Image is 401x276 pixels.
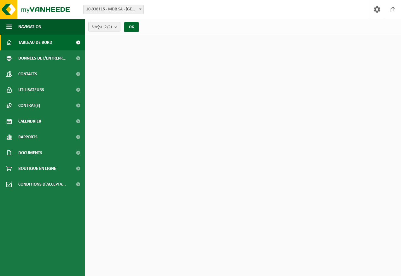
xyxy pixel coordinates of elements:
span: Rapports [18,129,38,145]
button: OK [124,22,139,32]
span: Calendrier [18,113,41,129]
span: Données de l'entrepr... [18,50,67,66]
button: Site(s)(2/2) [88,22,120,32]
span: Conditions d'accepta... [18,176,66,192]
span: Navigation [18,19,41,35]
span: Boutique en ligne [18,161,56,176]
span: Site(s) [92,22,112,32]
span: Contacts [18,66,37,82]
count: (2/2) [103,25,112,29]
span: Documents [18,145,42,161]
span: 10-938115 - MDB SA - LIÈGE [84,5,143,14]
span: 10-938115 - MDB SA - LIÈGE [83,5,144,14]
span: Tableau de bord [18,35,52,50]
span: Contrat(s) [18,98,40,113]
span: Utilisateurs [18,82,44,98]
